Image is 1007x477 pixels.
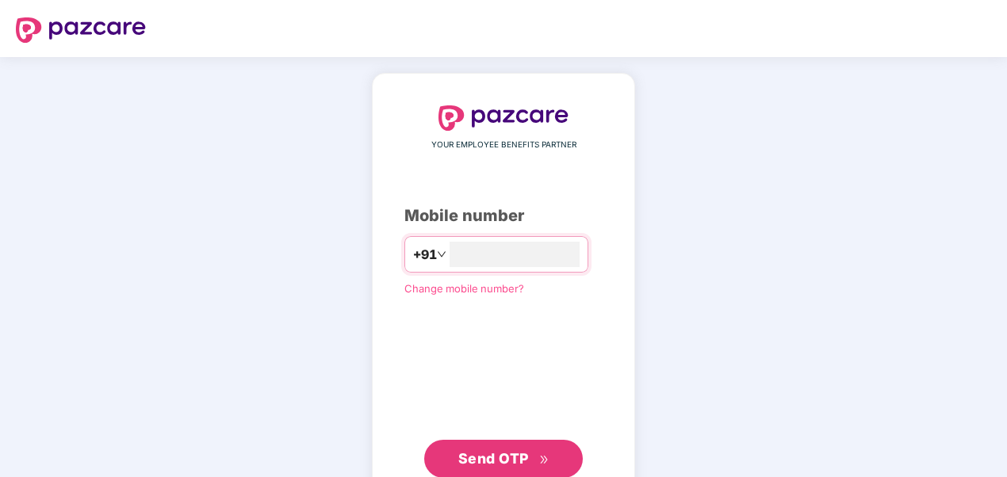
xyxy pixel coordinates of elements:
span: YOUR EMPLOYEE BENEFITS PARTNER [431,139,576,151]
div: Mobile number [404,204,603,228]
img: logo [16,17,146,43]
span: double-right [539,455,549,465]
span: down [437,250,446,259]
span: Send OTP [458,450,529,467]
a: Change mobile number? [404,282,524,295]
img: logo [438,105,569,131]
span: +91 [413,245,437,265]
